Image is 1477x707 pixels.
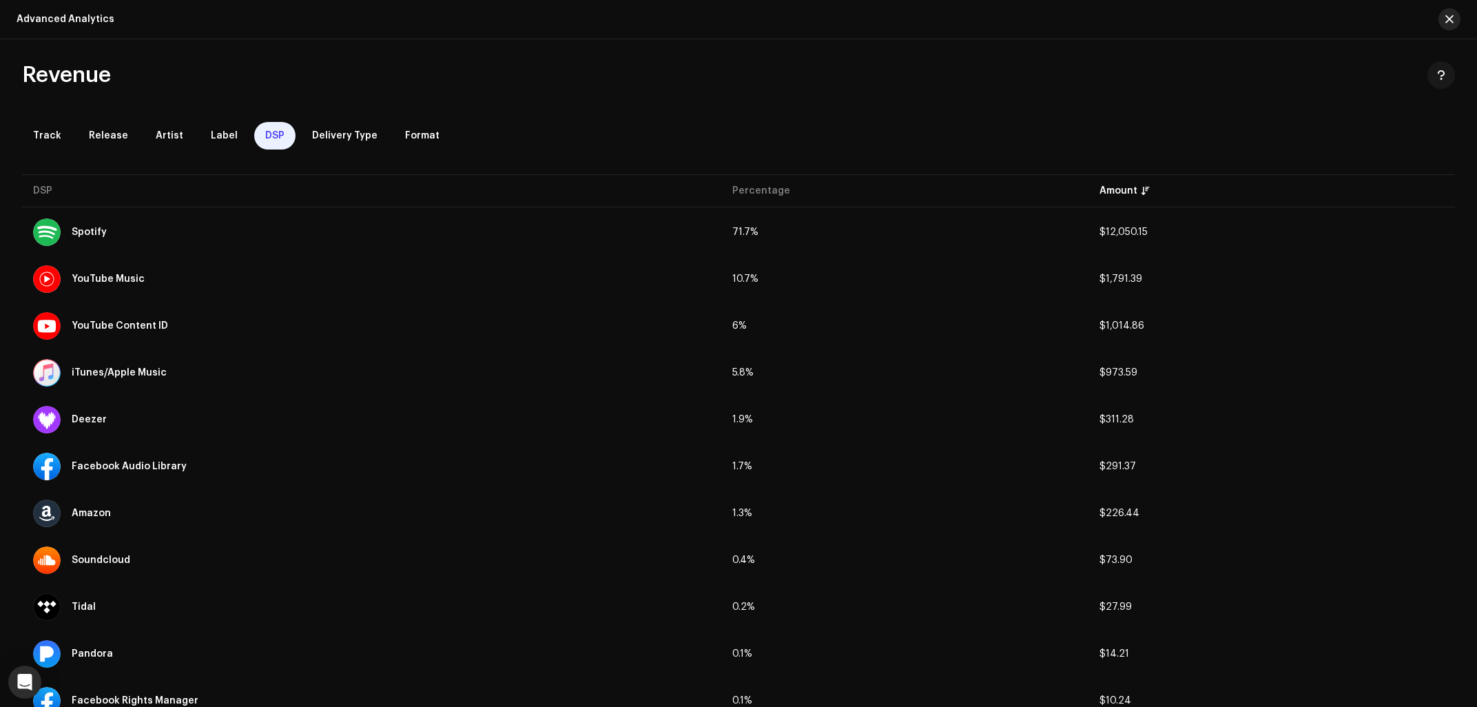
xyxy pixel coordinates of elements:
span: $226.44 [1099,509,1139,518]
span: 71.7% [732,227,758,237]
span: $10.24 [1099,696,1131,706]
span: 6% [732,321,747,331]
span: 5.8% [732,368,754,378]
span: Delivery Type [312,130,378,141]
div: Open Intercom Messenger [8,666,41,699]
span: $291.37 [1099,462,1136,471]
span: 10.7% [732,274,758,284]
span: $14.21 [1099,649,1129,659]
span: DSP [265,130,285,141]
span: Format [405,130,440,141]
span: 0.4% [732,555,755,565]
span: $73.90 [1099,555,1133,565]
span: 0.2% [732,602,755,612]
span: 1.9% [732,415,753,424]
span: 1.7% [732,462,752,471]
span: $12,050.15 [1099,227,1148,237]
span: $973.59 [1099,368,1137,378]
span: $1,014.86 [1099,321,1144,331]
span: 0.1% [732,649,752,659]
span: $1,791.39 [1099,274,1142,284]
span: $311.28 [1099,415,1134,424]
span: Label [211,130,238,141]
span: 0.1% [732,696,752,706]
span: 1.3% [732,509,752,518]
span: $27.99 [1099,602,1132,612]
